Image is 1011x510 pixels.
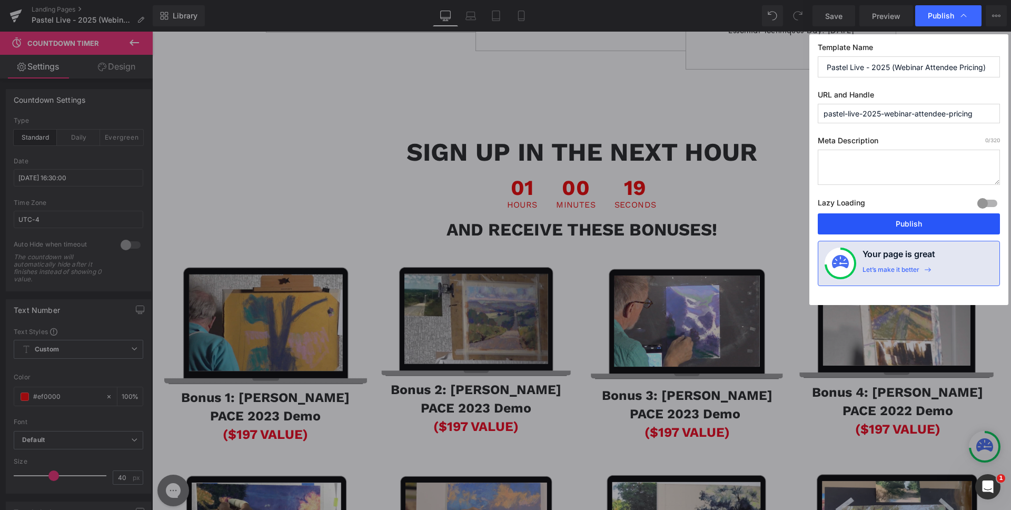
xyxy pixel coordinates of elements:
label: Lazy Loading [818,196,865,213]
b: SIGN UP IN THE NEXT HOUR [254,105,605,135]
span: /320 [985,137,1000,143]
h4: Your page is great [863,248,935,266]
button: Open gorgias live chat [5,4,37,35]
span: ($197 VALUE) [703,390,788,405]
b: PACE 2023 Demo [478,375,588,390]
label: Meta Description [818,136,1000,150]
span: ($197 VALUE) [492,393,578,408]
span: 01 [355,146,385,169]
span: Seconds [462,169,504,178]
img: onboarding-status.svg [832,255,849,272]
b: PACE 2023 Demo [269,369,379,384]
label: URL and Handle [818,90,1000,104]
b: Bonus 2: [PERSON_NAME] [239,350,409,366]
iframe: Intercom live chat [975,474,1000,499]
span: 00 [404,146,443,169]
span: ($197 VALUE) [281,387,366,403]
div: Let’s make it better [863,266,919,279]
span: ($197 VALUE) [71,395,156,410]
b: Bonus 3: [PERSON_NAME] [450,356,620,371]
span: Minutes [404,169,443,178]
span: 19 [462,146,504,169]
span: 1 [997,474,1005,483]
b: Bonus 4: [PERSON_NAME] [660,353,831,368]
span: Hours [355,169,385,178]
button: Publish [818,213,1000,234]
b: Bonus 1: [PERSON_NAME] PACE 2023 Demo [29,358,197,392]
span: 0 [985,137,988,143]
b: AND RECEIVE THESE BONUSES! [294,188,565,208]
span: Publish [928,11,954,21]
label: Template Name [818,43,1000,56]
b: PACE 2022 Demo [690,371,801,387]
